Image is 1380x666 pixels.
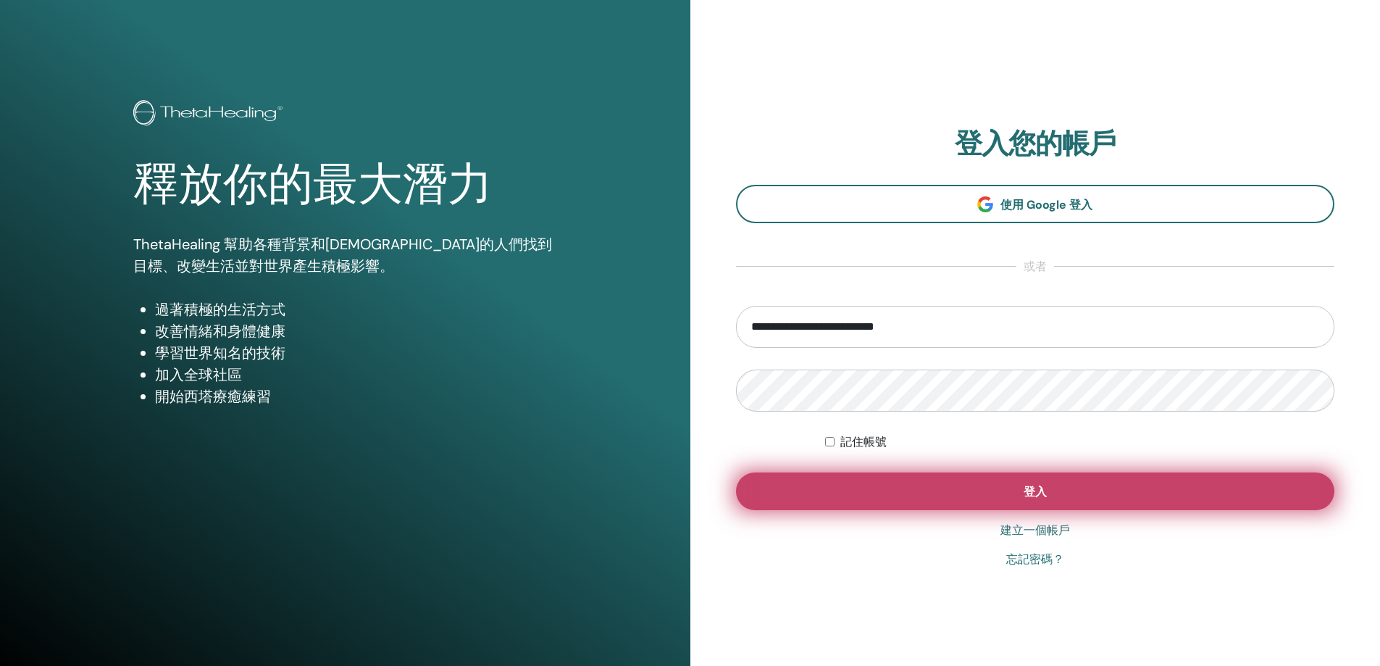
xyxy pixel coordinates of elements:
[133,159,493,210] font: 釋放你的最大潛力
[1024,259,1047,274] font: 或者
[840,435,887,449] font: 記住帳號
[1000,197,1092,212] font: 使用 Google 登入
[955,125,1116,162] font: 登入您的帳戶
[736,473,1335,510] button: 登入
[825,433,1334,451] div: 無限期地保持我的身份驗證狀態，或直到我手動註銷
[155,387,271,406] font: 開始西塔療癒練習
[1006,552,1064,566] font: 忘記密碼？
[736,185,1335,223] a: 使用 Google 登入
[1006,551,1064,568] a: 忘記密碼？
[133,235,552,275] font: ThetaHealing 幫助各種背景和[DEMOGRAPHIC_DATA]的人們找到目標、改變生活並對世界產生積極影響。
[1000,522,1070,539] a: 建立一個帳戶
[155,322,285,341] font: 改善情緒和身體健康
[1000,523,1070,537] font: 建立一個帳戶
[155,344,285,362] font: 學習世界知名的技術
[155,365,242,384] font: 加入全球社區
[1024,484,1047,499] font: 登入
[155,300,285,319] font: 過著積極的生活方式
